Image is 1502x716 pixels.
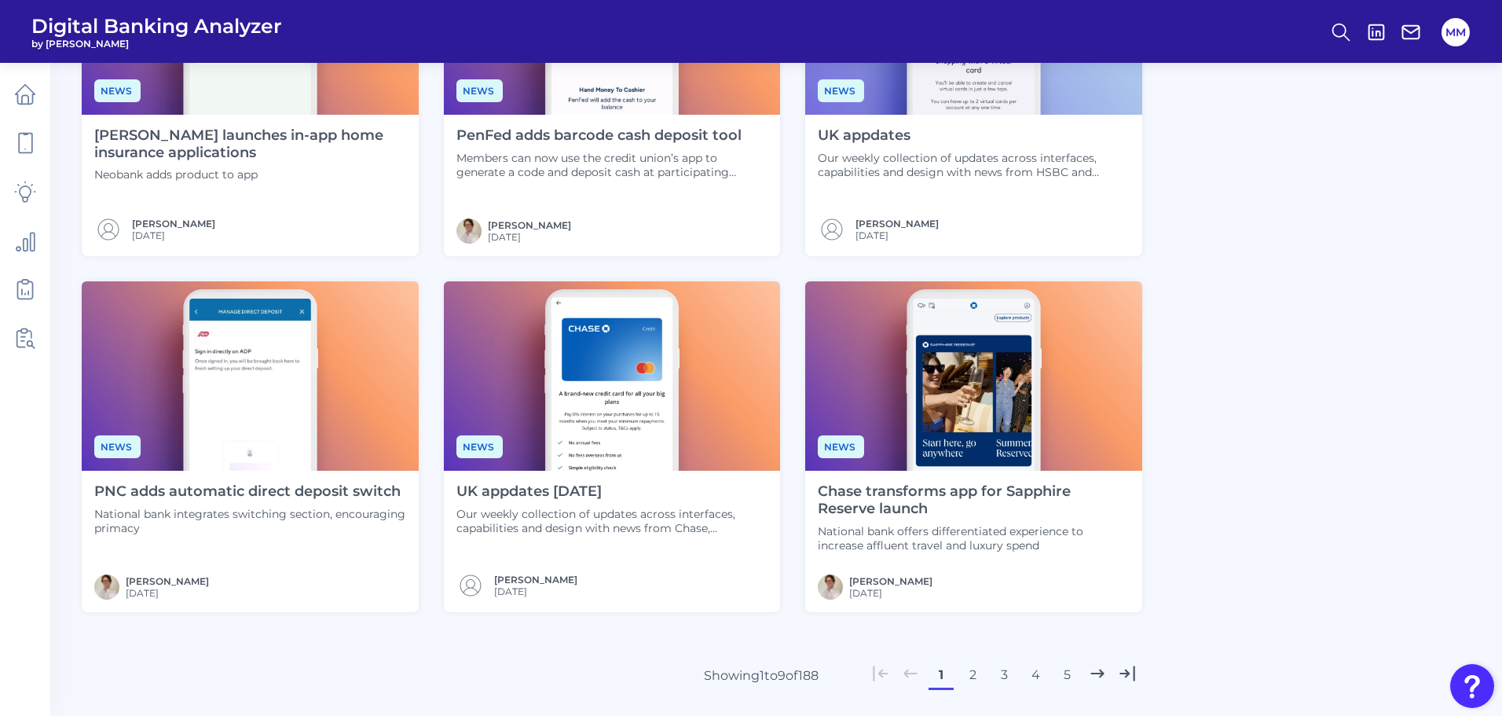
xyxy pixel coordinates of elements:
[849,587,932,599] span: [DATE]
[456,79,503,102] span: News
[929,663,954,688] button: 1
[494,574,577,586] a: [PERSON_NAME]
[444,281,781,471] img: News - Phone (30).png
[94,127,406,161] h4: [PERSON_NAME] launches in-app home insurance applications
[456,435,503,458] span: News
[818,575,843,600] img: MIchael McCaw
[1054,663,1079,688] button: 5
[456,507,768,535] p: Our weekly collection of updates across interfaces, capabilities and design with news from Chase,...
[126,575,209,587] a: [PERSON_NAME]
[31,38,282,50] span: by [PERSON_NAME]
[94,83,141,97] a: News
[818,79,864,102] span: News
[704,668,819,683] div: Showing 1 to 9 of 188
[456,218,482,244] img: MIchael McCaw
[126,587,209,599] span: [DATE]
[94,79,141,102] span: News
[855,229,939,241] span: [DATE]
[94,483,406,501] h4: PNC adds automatic direct deposit switch
[456,83,503,97] a: News
[818,127,1130,145] h4: UK appdates
[818,439,864,453] a: News
[805,281,1142,471] img: News - Phone (31).png
[132,218,215,229] a: [PERSON_NAME]
[849,575,932,587] a: [PERSON_NAME]
[1442,18,1470,46] button: MM
[94,575,119,600] img: MIchael McCaw
[1450,664,1494,708] button: Open Resource Center
[991,663,1017,688] button: 3
[94,439,141,453] a: News
[494,586,577,597] span: [DATE]
[960,663,985,688] button: 2
[1023,663,1048,688] button: 4
[818,483,1130,517] h4: Chase transforms app for Sapphire Reserve launch
[488,219,571,231] a: [PERSON_NAME]
[456,483,768,501] h4: UK appdates [DATE]
[818,151,1130,179] p: Our weekly collection of updates across interfaces, capabilities and design with news from HSBC a...
[818,524,1130,553] p: National bank offers differentiated experience to increase affluent travel and luxury spend
[488,231,571,243] span: [DATE]
[94,507,406,535] p: National bank integrates switching section, encouraging primacy
[132,229,215,241] span: [DATE]
[855,218,939,229] a: [PERSON_NAME]
[456,127,768,145] h4: PenFed adds barcode cash deposit tool
[82,281,419,471] img: News - Phone (32).png
[31,14,282,38] span: Digital Banking Analyzer
[94,435,141,458] span: News
[456,151,768,179] p: Members can now use the credit union’s app to generate a code and deposit cash at participating r...
[94,167,406,182] p: Neobank adds product to app
[818,435,864,458] span: News
[456,439,503,453] a: News
[818,83,864,97] a: News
